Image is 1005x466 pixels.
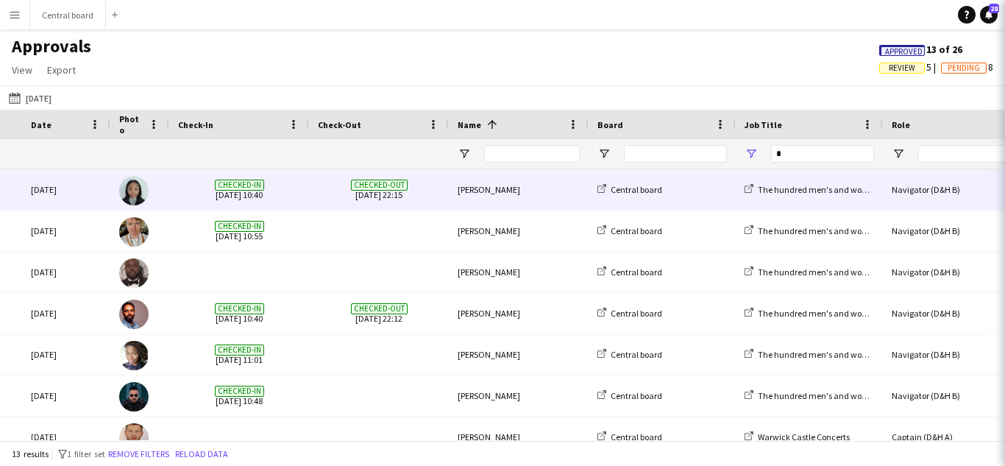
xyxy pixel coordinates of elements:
[119,113,143,135] span: Photo
[484,145,580,163] input: Name Filter Input
[178,169,300,210] span: [DATE] 10:40
[119,300,149,329] img: Hardeep Singh
[745,308,903,319] a: The hundred men's and women's final
[745,225,903,236] a: The hundred men's and women's final
[892,147,905,160] button: Open Filter Menu
[22,293,110,333] div: [DATE]
[119,382,149,412] img: Jeevan Lakhay
[22,211,110,251] div: [DATE]
[889,63,915,73] span: Review
[597,308,662,319] a: Central board
[6,60,38,80] a: View
[745,119,782,130] span: Job Title
[119,258,149,288] img: Elvis Mpenga
[215,221,264,232] span: Checked-in
[172,446,231,462] button: Reload data
[948,63,980,73] span: Pending
[758,266,903,278] span: The hundred men's and women's final
[611,266,662,278] span: Central board
[318,169,440,210] span: [DATE] 22:15
[31,119,52,130] span: Date
[67,448,105,459] span: 1 filter set
[22,169,110,210] div: [DATE]
[449,375,589,416] div: [PERSON_NAME]
[178,375,300,416] span: [DATE] 10:48
[215,180,264,191] span: Checked-in
[458,147,471,160] button: Open Filter Menu
[980,6,998,24] a: 28
[879,43,962,56] span: 13 of 26
[989,4,999,13] span: 28
[745,184,903,195] a: The hundred men's and women's final
[597,147,611,160] button: Open Filter Menu
[624,145,727,163] input: Board Filter Input
[351,180,408,191] span: Checked-out
[611,184,662,195] span: Central board
[318,119,361,130] span: Check-Out
[885,47,923,57] span: Approved
[105,446,172,462] button: Remove filters
[22,417,110,457] div: [DATE]
[449,334,589,375] div: [PERSON_NAME]
[6,89,54,107] button: [DATE]
[449,293,589,333] div: [PERSON_NAME]
[215,303,264,314] span: Checked-in
[178,334,300,375] span: [DATE] 11:01
[597,266,662,278] a: Central board
[758,225,903,236] span: The hundred men's and women's final
[745,390,903,401] a: The hundred men's and women's final
[758,390,903,401] span: The hundred men's and women's final
[611,225,662,236] span: Central board
[758,308,903,319] span: The hundred men's and women's final
[178,211,300,251] span: [DATE] 10:55
[745,147,758,160] button: Open Filter Menu
[119,341,149,370] img: Izukanne Okongwu
[178,293,300,333] span: [DATE] 10:40
[745,349,903,360] a: The hundred men's and women's final
[758,184,903,195] span: The hundred men's and women's final
[449,252,589,292] div: [PERSON_NAME]
[758,349,903,360] span: The hundred men's and women's final
[215,345,264,356] span: Checked-in
[449,417,589,457] div: [PERSON_NAME]
[449,211,589,251] div: [PERSON_NAME]
[22,252,110,292] div: [DATE]
[12,63,32,77] span: View
[119,217,149,247] img: David Reid
[119,423,149,453] img: Konrad Zareba
[318,293,440,333] span: [DATE] 22:12
[22,334,110,375] div: [DATE]
[178,119,213,130] span: Check-In
[611,390,662,401] span: Central board
[351,303,408,314] span: Checked-out
[771,145,874,163] input: Job Title Filter Input
[611,349,662,360] span: Central board
[47,63,76,77] span: Export
[941,60,993,74] span: 8
[597,119,623,130] span: Board
[449,169,589,210] div: [PERSON_NAME]
[597,184,662,195] a: Central board
[22,375,110,416] div: [DATE]
[215,386,264,397] span: Checked-in
[119,176,149,205] img: Amanda Ogandu
[879,60,941,74] span: 5
[892,119,910,130] span: Role
[597,390,662,401] a: Central board
[597,225,662,236] a: Central board
[597,349,662,360] a: Central board
[611,308,662,319] span: Central board
[30,1,106,29] button: Central board
[41,60,82,80] a: Export
[745,266,903,278] a: The hundred men's and women's final
[458,119,481,130] span: Name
